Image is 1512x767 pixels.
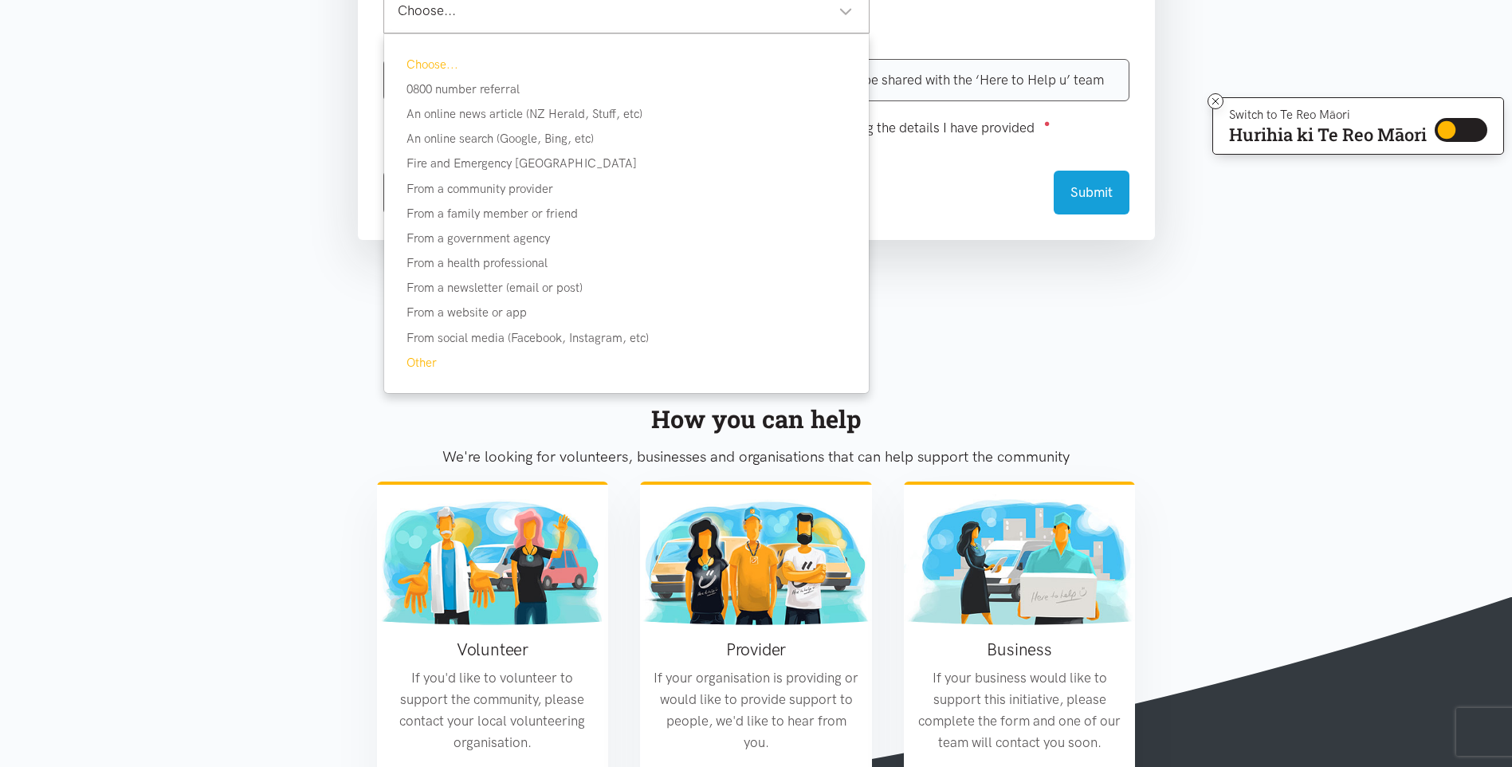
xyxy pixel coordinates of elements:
p: We're looking for volunteers, businesses and organisations that can help support the community [377,445,1136,469]
div: How you can help [377,399,1136,439]
div: From a government agency [384,229,870,248]
div: From a newsletter (email or post) [384,278,870,297]
p: Switch to Te Reo Māori [1229,110,1427,120]
div: From a community provider [384,179,870,199]
div: From a family member or friend [384,204,870,223]
sup: ● [1044,117,1051,129]
button: Submit [1054,171,1129,214]
div: Other [384,353,870,372]
h3: Provider [653,638,859,661]
div: From social media (Facebook, Instagram, etc) [384,328,870,348]
div: From a health professional [384,254,870,273]
div: From a website or app [384,303,870,322]
h3: Volunteer [390,638,596,661]
p: Hurihia ki Te Reo Māori [1229,128,1427,142]
h3: Business [917,638,1123,661]
div: Fire and Emergency [GEOGRAPHIC_DATA] [384,154,870,173]
p: If your business would like to support this initiative, please complete the form and one of our t... [917,667,1123,754]
div: Choose... [384,55,870,74]
div: 0800 number referral [384,80,870,99]
div: An online search (Google, Bing, etc) [384,129,870,148]
p: If you'd like to volunteer to support the community, please contact your local volunteering organ... [390,667,596,754]
div: An online news article (NZ Herald, Stuff, etc) [384,104,870,124]
p: If your organisation is providing or would like to provide support to people, we'd like to hear f... [653,667,859,754]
